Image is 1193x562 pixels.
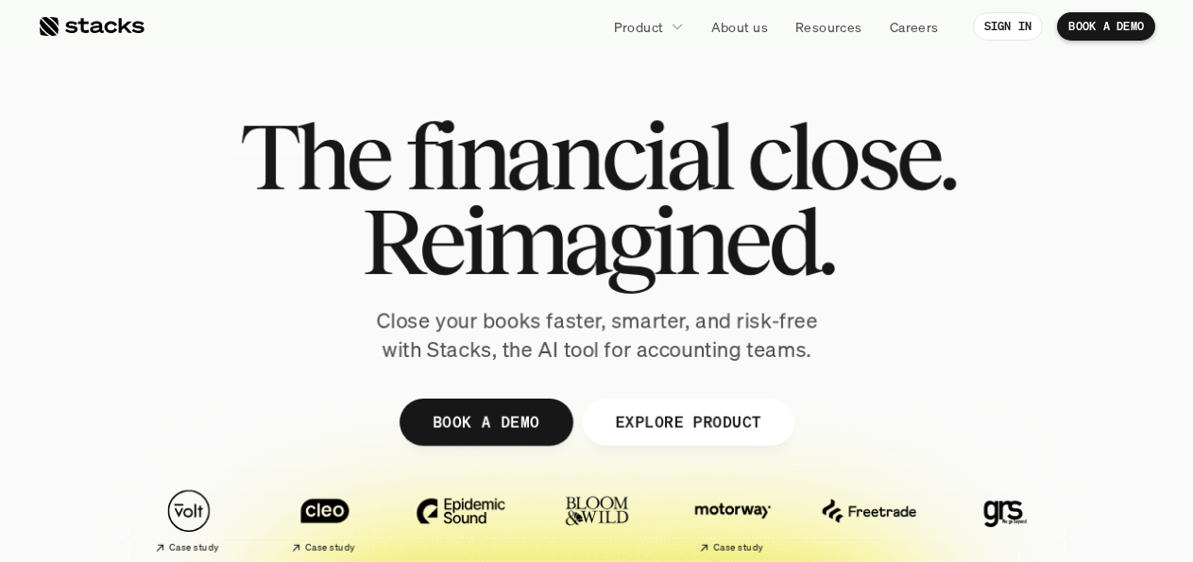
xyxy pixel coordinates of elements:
[399,399,572,446] a: BOOK A DEMO
[747,113,955,198] span: close.
[239,113,389,198] span: The
[405,113,731,198] span: financial
[878,9,950,43] a: Careers
[973,12,1044,41] a: SIGN IN
[615,408,761,435] p: EXPLORE PRODUCT
[711,17,768,37] p: About us
[700,9,779,43] a: About us
[713,542,763,553] h2: Case study
[361,306,833,365] p: Close your books faster, smarter, and risk-free with Stacks, the AI tool for accounting teams.
[674,480,792,562] a: Case study
[784,9,874,43] a: Resources
[582,399,794,446] a: EXPLORE PRODUCT
[361,198,832,283] span: Reimagined.
[795,17,862,37] p: Resources
[1057,12,1155,41] a: BOOK A DEMO
[266,480,383,562] a: Case study
[890,17,939,37] p: Careers
[305,542,355,553] h2: Case study
[432,408,539,435] p: BOOK A DEMO
[984,20,1032,33] p: SIGN IN
[1068,20,1144,33] p: BOOK A DEMO
[130,480,247,562] a: Case study
[614,17,664,37] p: Product
[169,542,219,553] h2: Case study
